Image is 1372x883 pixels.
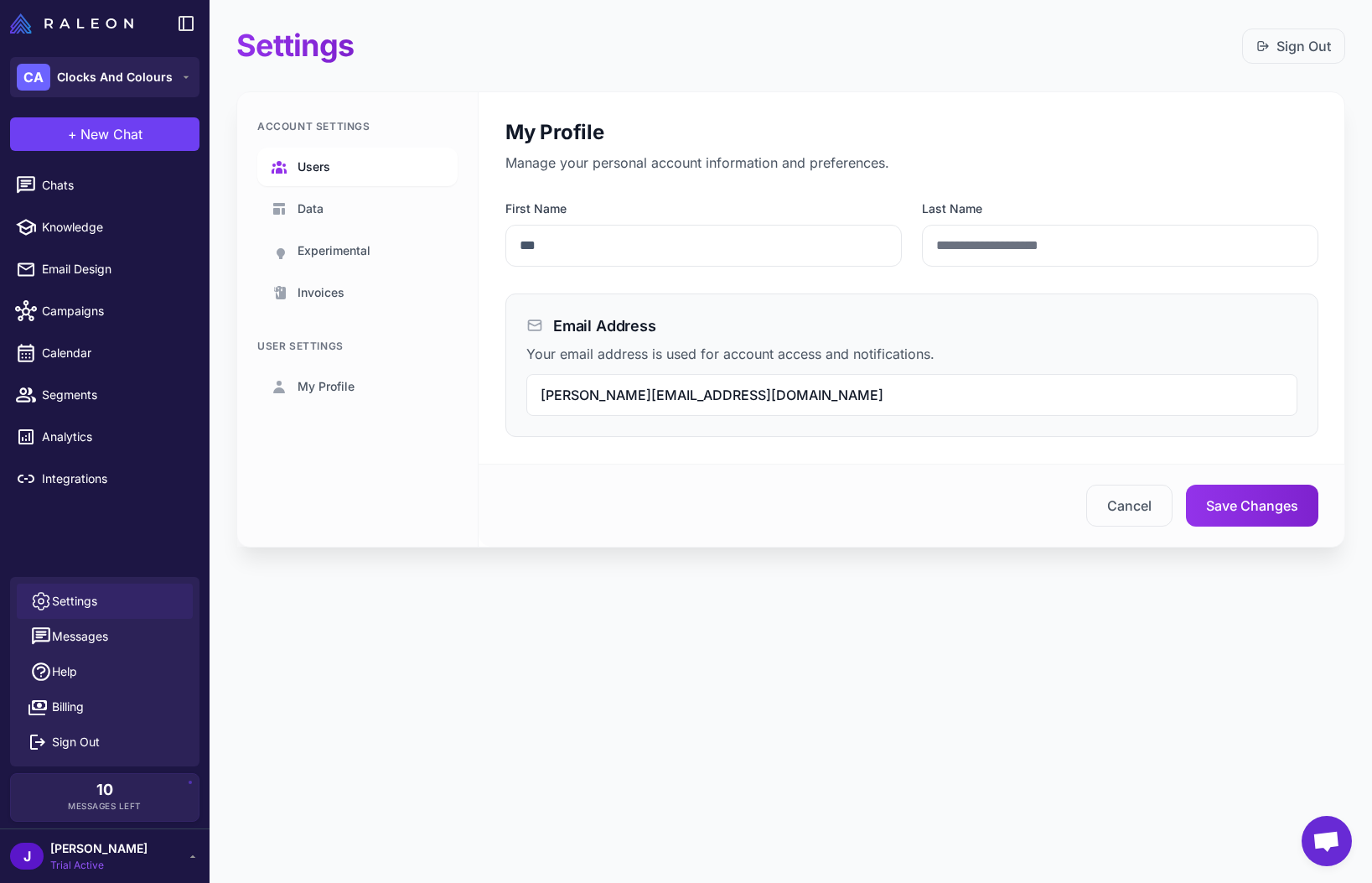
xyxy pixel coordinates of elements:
[52,733,100,751] span: Sign Out
[298,283,344,302] span: Invoices
[1086,485,1173,527] button: Cancel
[7,335,203,371] a: Calendar
[257,119,458,134] div: Account Settings
[1256,36,1331,56] a: Sign Out
[96,782,113,797] span: 10
[42,344,189,362] span: Calendar
[7,461,203,496] a: Integrations
[1302,816,1352,866] div: Open chat
[10,13,140,34] a: Raleon Logo
[52,627,108,646] span: Messages
[10,117,199,151] button: +New Chat
[10,57,199,97] button: CAClocks And Colours
[10,13,133,34] img: Raleon Logo
[10,843,44,870] div: J
[7,252,203,287] a: Email Design
[50,839,148,858] span: [PERSON_NAME]
[42,218,189,236] span: Knowledge
[298,200,324,218] span: Data
[57,68,173,86] span: Clocks And Colours
[257,231,458,270] a: Experimental
[257,367,458,406] a: My Profile
[257,148,458,186] a: Users
[298,242,370,260] span: Experimental
[1186,485,1318,527] button: Save Changes
[505,200,902,218] label: First Name
[50,858,148,873] span: Trial Active
[1242,29,1345,64] button: Sign Out
[505,153,1318,173] p: Manage your personal account information and preferences.
[17,654,193,689] a: Help
[257,339,458,354] div: User Settings
[42,386,189,404] span: Segments
[553,314,656,337] h3: Email Address
[17,64,50,91] div: CA
[7,210,203,245] a: Knowledge
[7,293,203,329] a: Campaigns
[17,725,193,760] button: Sign Out
[42,176,189,195] span: Chats
[922,200,1318,218] label: Last Name
[52,698,84,716] span: Billing
[541,387,883,403] span: [PERSON_NAME][EMAIL_ADDRESS][DOMAIN_NAME]
[42,260,189,278] span: Email Design
[68,124,77,144] span: +
[52,592,97,610] span: Settings
[298,377,355,396] span: My Profile
[7,419,203,454] a: Analytics
[298,158,330,176] span: Users
[52,662,77,681] span: Help
[17,619,193,654] button: Messages
[42,470,189,488] span: Integrations
[80,124,142,144] span: New Chat
[42,428,189,446] span: Analytics
[7,377,203,413] a: Segments
[505,119,1318,146] h2: My Profile
[257,190,458,228] a: Data
[236,27,354,65] h1: Settings
[526,344,1297,364] p: Your email address is used for account access and notifications.
[7,168,203,203] a: Chats
[257,273,458,312] a: Invoices
[42,302,189,320] span: Campaigns
[68,800,142,813] span: Messages Left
